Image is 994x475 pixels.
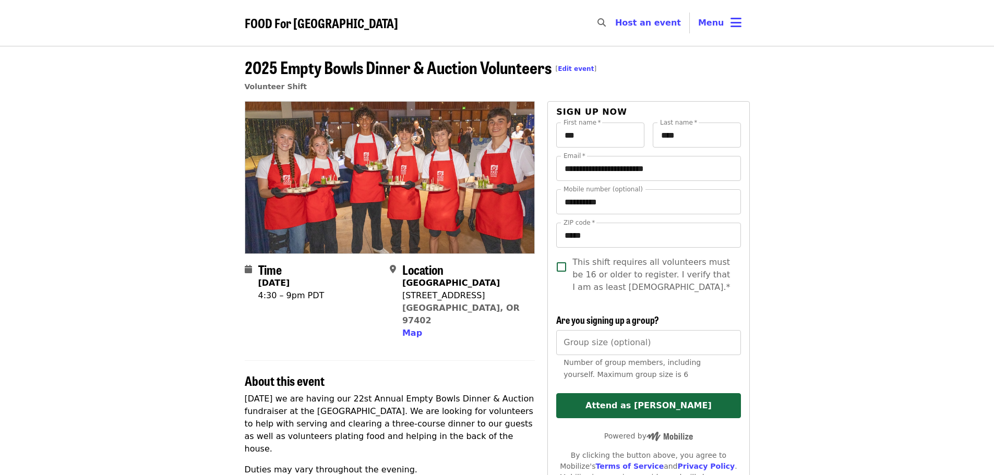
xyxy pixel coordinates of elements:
[604,432,693,440] span: Powered by
[245,264,252,274] i: calendar icon
[245,371,325,389] span: About this event
[556,393,740,418] button: Attend as [PERSON_NAME]
[556,313,659,326] span: Are you signing up a group?
[595,462,664,470] a: Terms of Service
[556,223,740,248] input: ZIP code
[556,156,740,181] input: Email
[556,107,627,117] span: Sign up now
[402,327,422,339] button: Map
[564,119,601,126] label: First name
[402,303,520,325] a: [GEOGRAPHIC_DATA], OR 97402
[245,55,597,79] span: 2025 Empty Bowls Dinner & Auction Volunteers
[556,330,740,355] input: [object Object]
[402,328,422,338] span: Map
[564,186,643,192] label: Mobile number (optional)
[564,220,595,226] label: ZIP code
[258,289,325,302] div: 4:30 – 9pm PDT
[402,260,444,278] span: Location
[258,278,290,288] strong: [DATE]
[245,14,398,32] span: FOOD For [GEOGRAPHIC_DATA]
[653,123,741,148] input: Last name
[660,119,697,126] label: Last name
[556,65,597,72] span: [ ]
[390,264,396,274] i: map-marker-alt icon
[245,102,535,253] img: 2025 Empty Bowls Dinner & Auction Volunteers organized by FOOD For Lane County
[245,82,307,91] a: Volunteer Shift
[597,18,606,28] i: search icon
[558,65,594,72] a: Edit event
[556,123,644,148] input: First name
[258,260,282,278] span: Time
[677,462,735,470] a: Privacy Policy
[730,15,741,30] i: bars icon
[402,278,500,288] strong: [GEOGRAPHIC_DATA]
[698,18,724,28] span: Menu
[245,16,398,31] a: FOOD For [GEOGRAPHIC_DATA]
[612,10,620,35] input: Search
[646,432,693,441] img: Powered by Mobilize
[690,10,750,35] button: Toggle account menu
[564,153,585,159] label: Email
[572,256,732,294] span: This shift requires all volunteers must be 16 or older to register. I verify that I am as least [...
[564,358,701,379] span: Number of group members, including yourself. Maximum group size is 6
[245,393,535,455] p: [DATE] we are having our 22st Annual Empty Bowls Dinner & Auction fundraiser at the [GEOGRAPHIC_D...
[615,18,681,28] a: Host an event
[556,189,740,214] input: Mobile number (optional)
[402,289,526,302] div: [STREET_ADDRESS]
